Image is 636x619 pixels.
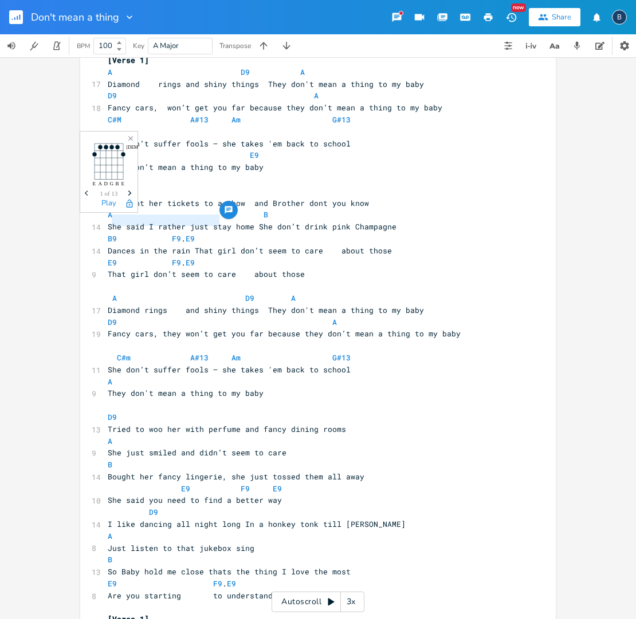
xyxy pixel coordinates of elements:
[108,114,121,125] span: C#M
[104,181,108,187] text: D
[250,150,259,160] span: E9
[108,543,254,553] span: Just listen to that jukebox sing
[31,12,119,22] span: Don't mean a thing
[108,364,351,375] span: She don’t suffer fools — she takes 'em back to school
[108,257,195,268] span: .
[108,233,195,244] span: .
[108,495,282,505] span: She said you need to find a better way
[186,257,195,268] span: E9
[108,79,424,89] span: Diamond rings and shiny things They don't mean a thing to my baby
[332,114,351,125] span: G#13
[108,376,112,387] span: A
[332,352,351,363] span: G#13
[272,592,364,612] div: Autoscroll
[108,531,112,541] span: A
[149,507,158,517] span: D9
[108,554,112,565] span: B
[511,3,526,12] div: New
[108,447,286,458] span: She just smiled and didn’t seem to care
[108,388,264,398] span: They don't mean a thing to my baby
[108,471,364,482] span: Bought her fancy lingerie, she just tossed them all away
[108,138,351,149] span: She don’t suffer fools — she takes 'em back to school
[108,305,424,315] span: Diamond rings and shiny things They don't mean a thing to my baby
[108,590,273,601] span: Are you starting to understand
[264,209,268,220] span: B
[227,578,236,589] span: E9
[133,42,144,49] div: Key
[108,257,117,268] span: E9
[108,198,369,208] span: I Bought her tickets to a show and Brother dont you know
[500,7,523,27] button: New
[112,293,117,303] span: A
[108,245,392,256] span: Dances in the rain That girl don’t seem to care about those
[341,592,362,612] div: 3x
[108,55,149,65] span: [Verse 1]
[108,221,396,232] span: She said I rather just stay home She don’t drink pink Champagne
[552,12,571,22] div: Share
[172,257,181,268] span: F9
[108,328,461,339] span: Fancy cars, they won’t get you far because they don’t mean a thing to my baby
[612,10,627,25] div: boywells
[273,483,282,494] span: E9
[172,233,181,244] span: F9
[231,114,241,125] span: Am
[108,233,117,244] span: B9
[219,42,251,49] div: Transpose
[190,352,209,363] span: A#13
[108,566,351,577] span: So Baby hold me close thats the thing I love the most
[314,90,319,101] span: A
[231,352,241,363] span: Am
[121,181,124,187] text: E
[109,181,113,187] text: G
[153,41,179,51] span: A Major
[108,90,117,101] span: D9
[186,233,195,244] span: E9
[241,67,250,77] span: D9
[108,519,406,529] span: I like dancing all night long In a honkey tonk till [PERSON_NAME]
[115,181,119,187] text: B
[291,293,296,303] span: A
[300,67,305,77] span: A
[117,352,131,363] span: C#m
[98,181,102,187] text: A
[108,317,117,327] span: D9
[190,114,209,125] span: A#13
[612,4,627,30] button: B
[126,145,177,150] text: [DEMOGRAPHIC_DATA]
[108,459,112,470] span: B
[108,412,117,422] span: D9
[108,162,264,172] span: They don’t mean a thing to my baby
[108,67,112,77] span: A
[108,578,236,589] span: .
[77,43,90,49] div: BPM
[529,8,580,26] button: Share
[108,269,305,279] span: That girl don’t seem to care about those
[245,293,254,303] span: D9
[213,578,222,589] span: F9
[100,191,117,197] span: 1 of 13
[241,483,250,494] span: F9
[101,199,116,209] button: Play
[92,181,96,187] text: E
[108,436,112,446] span: A
[108,424,346,434] span: Tried to woo her with perfume and fancy dining rooms
[108,578,117,589] span: E9
[332,317,337,327] span: A
[108,102,442,113] span: Fancy cars, won’t get you far because they don’t mean a thing to my baby
[181,483,190,494] span: E9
